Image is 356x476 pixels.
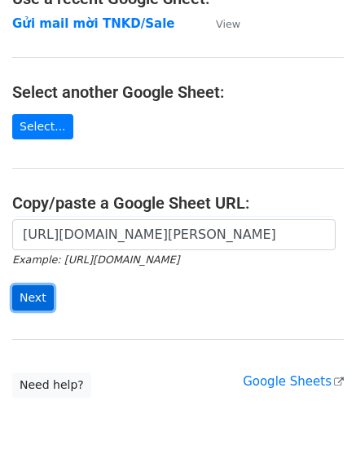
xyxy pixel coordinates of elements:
small: View [216,18,240,30]
iframe: Chat Widget [275,398,356,476]
a: Google Sheets [243,374,344,389]
small: Example: [URL][DOMAIN_NAME] [12,253,179,266]
input: Next [12,285,54,311]
h4: Copy/paste a Google Sheet URL: [12,193,344,213]
input: Paste your Google Sheet URL here [12,219,336,250]
a: Need help? [12,372,91,398]
a: View [200,16,240,31]
a: Gửi mail mời TNKD/Sale [12,16,175,31]
a: Select... [12,114,73,139]
h4: Select another Google Sheet: [12,82,344,102]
